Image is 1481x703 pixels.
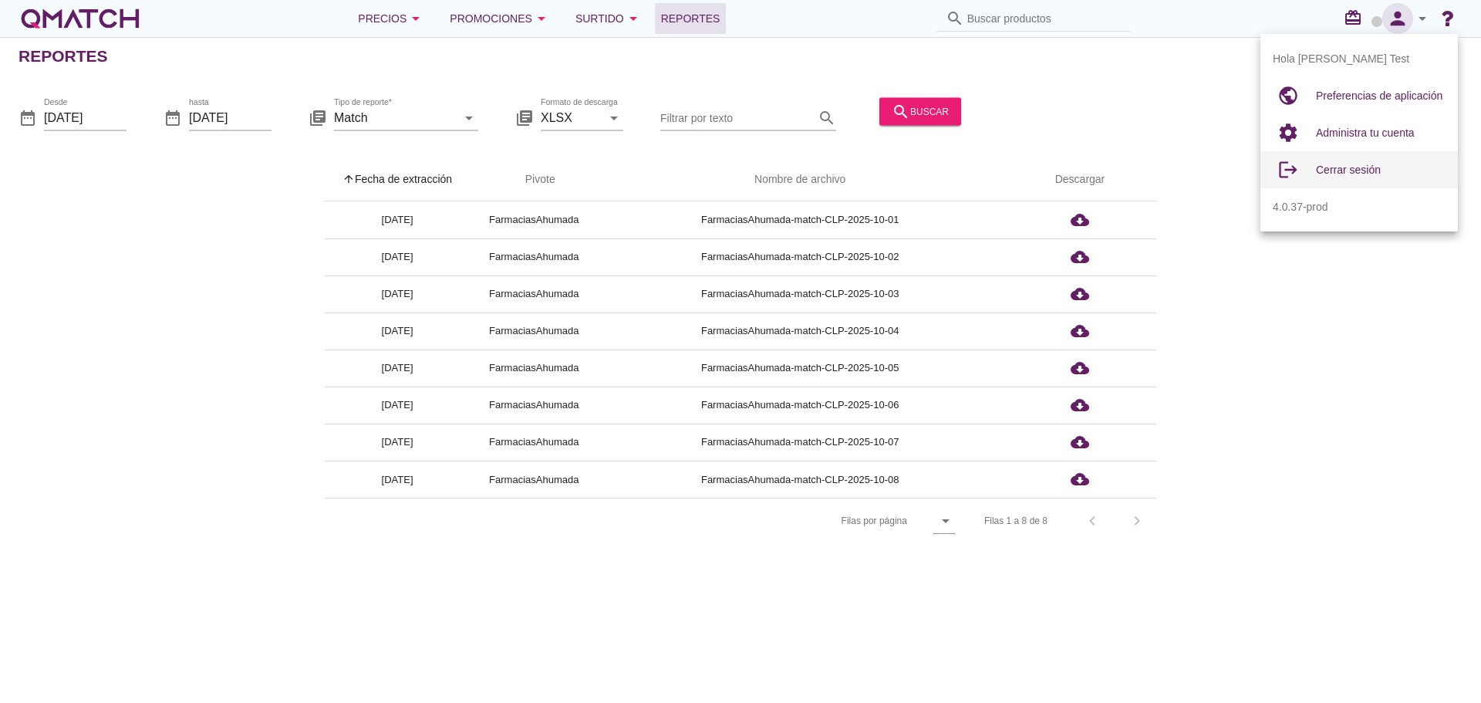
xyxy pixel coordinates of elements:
i: search [818,108,836,127]
h2: Reportes [19,44,108,69]
td: [DATE] [324,201,471,238]
a: Reportes [655,3,727,34]
td: [DATE] [324,350,471,387]
td: FarmaciasAhumada-match-CLP-2025-10-06 [597,387,1003,424]
i: cloud_download [1071,359,1089,377]
i: cloud_download [1071,470,1089,488]
input: Filtrar por texto [660,105,815,130]
th: Descargar: Not sorted. [1003,158,1157,201]
div: Filas 1 a 8 de 8 [984,514,1047,528]
input: Tipo de reporte* [334,105,457,130]
i: arrow_drop_down [407,9,425,28]
td: FarmaciasAhumada [471,313,597,350]
td: [DATE] [324,424,471,461]
td: FarmaciasAhumada [471,424,597,461]
th: Pivote: Not sorted. Activate to sort ascending. [471,158,597,201]
td: FarmaciasAhumada-match-CLP-2025-10-05 [597,350,1003,387]
td: FarmaciasAhumada [471,275,597,313]
i: library_books [515,108,534,127]
i: cloud_download [1071,248,1089,266]
th: Nombre de archivo: Not sorted. [597,158,1003,201]
i: redeem [1344,8,1368,27]
i: cloud_download [1071,285,1089,303]
i: person [1382,8,1413,29]
div: Surtido [575,9,643,28]
i: arrow_drop_down [605,108,623,127]
div: Filas por página [687,499,955,543]
button: Precios [346,3,437,34]
td: FarmaciasAhumada-match-CLP-2025-10-02 [597,238,1003,275]
i: arrow_upward [342,173,355,185]
i: arrow_drop_down [936,512,955,530]
td: [DATE] [324,387,471,424]
i: search [892,102,910,120]
i: settings [1273,117,1304,148]
i: cloud_download [1071,211,1089,229]
i: date_range [164,108,182,127]
i: cloud_download [1071,322,1089,340]
td: FarmaciasAhumada-match-CLP-2025-10-01 [597,201,1003,238]
td: FarmaciasAhumada-match-CLP-2025-10-07 [597,424,1003,461]
input: Buscar productos [967,6,1122,31]
input: Desde [44,105,127,130]
span: 4.0.37-prod [1273,199,1328,215]
i: search [946,9,964,28]
i: logout [1273,154,1304,185]
td: [DATE] [324,275,471,313]
span: Hola [PERSON_NAME] Test [1273,51,1409,67]
td: FarmaciasAhumada-match-CLP-2025-10-08 [597,461,1003,498]
td: [DATE] [324,313,471,350]
td: FarmaciasAhumada [471,238,597,275]
td: FarmaciasAhumada [471,350,597,387]
div: Precios [358,9,425,28]
i: cloud_download [1071,396,1089,414]
button: Promociones [437,3,563,34]
input: hasta [189,105,272,130]
td: FarmaciasAhumada [471,201,597,238]
div: buscar [892,102,949,120]
input: Formato de descarga [541,105,602,130]
span: Reportes [661,9,720,28]
i: date_range [19,108,37,127]
span: Preferencias de aplicación [1316,90,1442,102]
td: FarmaciasAhumada-match-CLP-2025-10-03 [597,275,1003,313]
span: Cerrar sesión [1316,164,1381,176]
i: arrow_drop_down [460,108,478,127]
i: arrow_drop_down [624,9,643,28]
th: Fecha de extracción: Sorted ascending. Activate to sort descending. [324,158,471,201]
td: [DATE] [324,461,471,498]
td: FarmaciasAhumada [471,387,597,424]
td: FarmaciasAhumada [471,461,597,498]
i: arrow_drop_down [1413,9,1432,28]
button: Surtido [563,3,655,34]
span: Administra tu cuenta [1316,127,1415,139]
button: buscar [879,97,961,125]
td: FarmaciasAhumada-match-CLP-2025-10-04 [597,313,1003,350]
i: cloud_download [1071,433,1089,451]
i: public [1273,80,1304,111]
td: [DATE] [324,238,471,275]
div: Promociones [450,9,551,28]
i: arrow_drop_down [532,9,551,28]
a: white-qmatch-logo [19,3,142,34]
i: library_books [309,108,327,127]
